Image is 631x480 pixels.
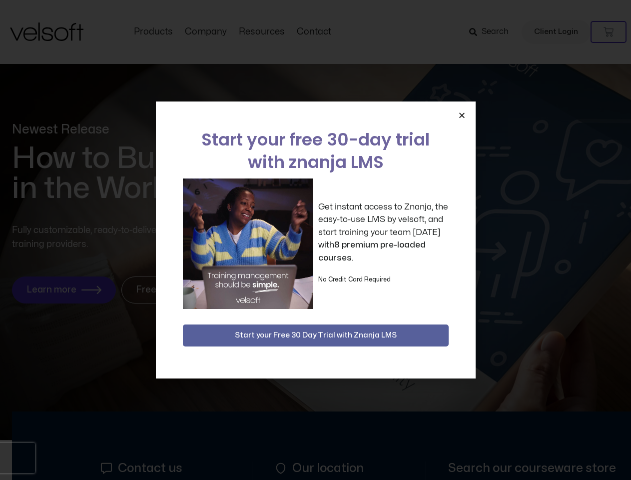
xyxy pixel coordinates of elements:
img: a woman sitting at her laptop dancing [183,178,313,309]
strong: No Credit Card Required [318,276,391,282]
p: Get instant access to Znanja, the easy-to-use LMS by velsoft, and start training your team [DATE]... [318,200,449,264]
a: Close [458,111,466,119]
span: Start your Free 30 Day Trial with Znanja LMS [235,329,397,341]
button: Start your Free 30 Day Trial with Znanja LMS [183,324,449,346]
strong: 8 premium pre-loaded courses [318,240,426,262]
h2: Start your free 30-day trial with znanja LMS [183,128,449,173]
